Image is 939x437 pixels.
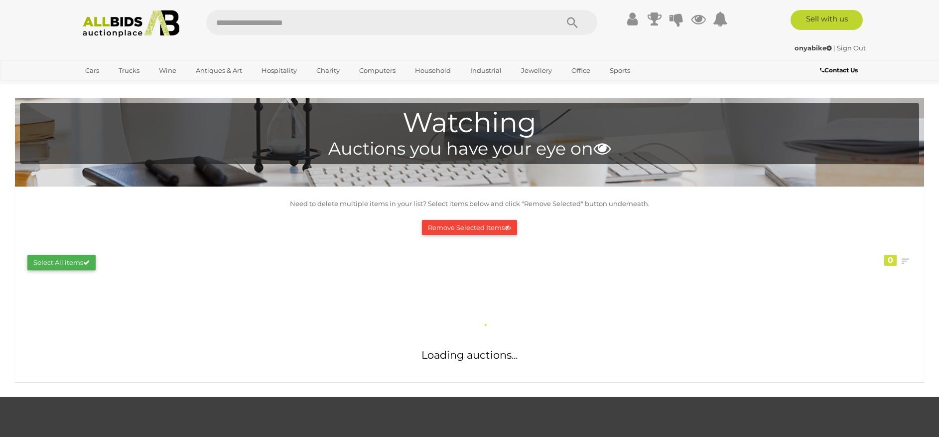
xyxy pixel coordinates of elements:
[152,62,183,79] a: Wine
[408,62,457,79] a: Household
[189,62,249,79] a: Antiques & Art
[820,65,860,76] a: Contact Us
[791,10,863,30] a: Sell with us
[310,62,346,79] a: Charity
[547,10,597,35] button: Search
[884,255,897,266] div: 0
[565,62,597,79] a: Office
[464,62,508,79] a: Industrial
[79,62,106,79] a: Cars
[25,108,914,138] h1: Watching
[25,139,914,159] h4: Auctions you have your eye on
[421,349,518,361] span: Loading auctions...
[795,44,832,52] strong: onyabike
[603,62,637,79] a: Sports
[422,220,517,235] button: Remove Selected Items
[515,62,558,79] a: Jewellery
[353,62,402,79] a: Computers
[255,62,303,79] a: Hospitality
[833,44,835,52] span: |
[77,10,185,37] img: Allbids.com.au
[27,255,96,270] button: Select All items
[820,66,858,74] b: Contact Us
[20,198,919,210] p: Need to delete multiple items in your list? Select items below and click "Remove Selected" button...
[112,62,146,79] a: Trucks
[837,44,866,52] a: Sign Out
[79,79,162,95] a: [GEOGRAPHIC_DATA]
[795,44,833,52] a: onyabike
